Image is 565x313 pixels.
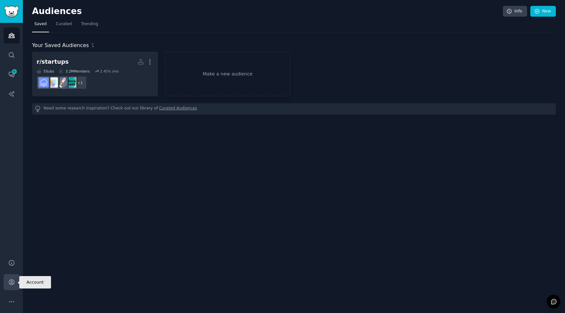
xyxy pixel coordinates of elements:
[39,77,49,88] img: SaaS
[32,19,49,32] a: Saved
[48,77,58,88] img: ProductManagement
[503,6,527,17] a: Info
[32,41,89,50] span: Your Saved Audiences
[81,21,98,27] span: Trending
[32,52,158,96] a: r/startups5Subs3.2MMembers2.45% /mo+1microsaasstartupsProductManagementSaaS
[32,103,556,115] div: Need some research inspiration? Check out our library of
[54,19,74,32] a: Curated
[91,42,94,48] span: 1
[57,77,67,88] img: startups
[56,21,72,27] span: Curated
[530,6,556,17] a: New
[34,21,47,27] span: Saved
[4,6,19,17] img: GummySearch logo
[59,69,90,74] div: 3.2M Members
[37,69,54,74] div: 5 Sub s
[11,69,17,74] span: 6
[159,106,197,112] a: Curated Audiences
[73,76,87,90] div: + 1
[165,52,291,96] a: Make a new audience
[37,58,69,66] div: r/startups
[32,6,503,17] h2: Audiences
[4,66,20,82] a: 6
[100,69,119,74] div: 2.45 % /mo
[79,19,100,32] a: Trending
[66,77,76,88] img: microsaas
